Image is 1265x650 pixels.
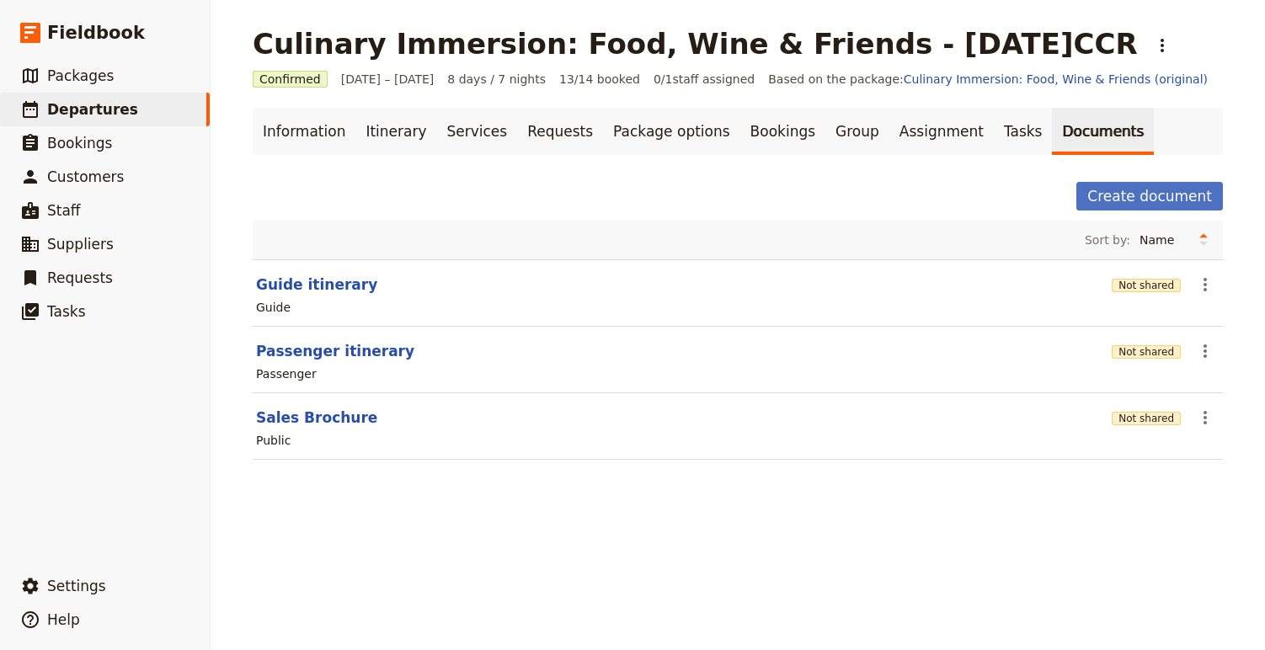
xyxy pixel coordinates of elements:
span: 8 days / 7 nights [447,71,546,88]
span: Help [47,611,80,628]
a: Information [253,108,355,155]
span: Settings [47,578,106,594]
button: Actions [1148,31,1177,60]
span: Fieldbook [47,20,145,45]
button: Actions [1191,270,1220,299]
button: Passenger itinerary [256,341,414,361]
a: Tasks [994,108,1053,155]
button: Actions [1191,403,1220,432]
button: Not shared [1112,279,1181,292]
span: Based on the package: [768,71,1208,88]
span: Tasks [47,303,86,320]
button: Guide itinerary [256,274,377,295]
a: Group [825,108,889,155]
button: Change sort direction [1191,227,1216,253]
a: Culinary Immersion: Food, Wine & Friends (original) [904,72,1208,86]
span: Sort by: [1085,232,1130,248]
button: Not shared [1112,345,1181,359]
div: Public [256,432,291,449]
span: Confirmed [253,71,328,88]
button: Create document [1076,182,1223,210]
a: Requests [517,108,603,155]
button: Not shared [1112,412,1181,425]
a: Package options [603,108,739,155]
div: Guide [256,299,291,316]
select: Sort by: [1132,227,1191,253]
span: [DATE] – [DATE] [341,71,435,88]
span: 0 / 1 staff assigned [654,71,755,88]
span: Staff [47,202,81,219]
div: Passenger [256,365,317,382]
h1: Culinary Immersion: Food, Wine & Friends - [DATE]CCR [253,27,1138,61]
span: Requests [47,269,113,286]
a: Assignment [889,108,994,155]
a: Itinerary [355,108,436,155]
button: Sales Brochure [256,408,377,428]
a: Documents [1052,108,1154,155]
span: Customers [47,168,124,185]
a: Bookings [740,108,825,155]
span: Suppliers [47,236,114,253]
span: 13/14 booked [559,71,640,88]
span: Departures [47,101,138,118]
a: Services [437,108,518,155]
button: Actions [1191,337,1220,365]
span: Packages [47,67,114,84]
span: Bookings [47,135,112,152]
